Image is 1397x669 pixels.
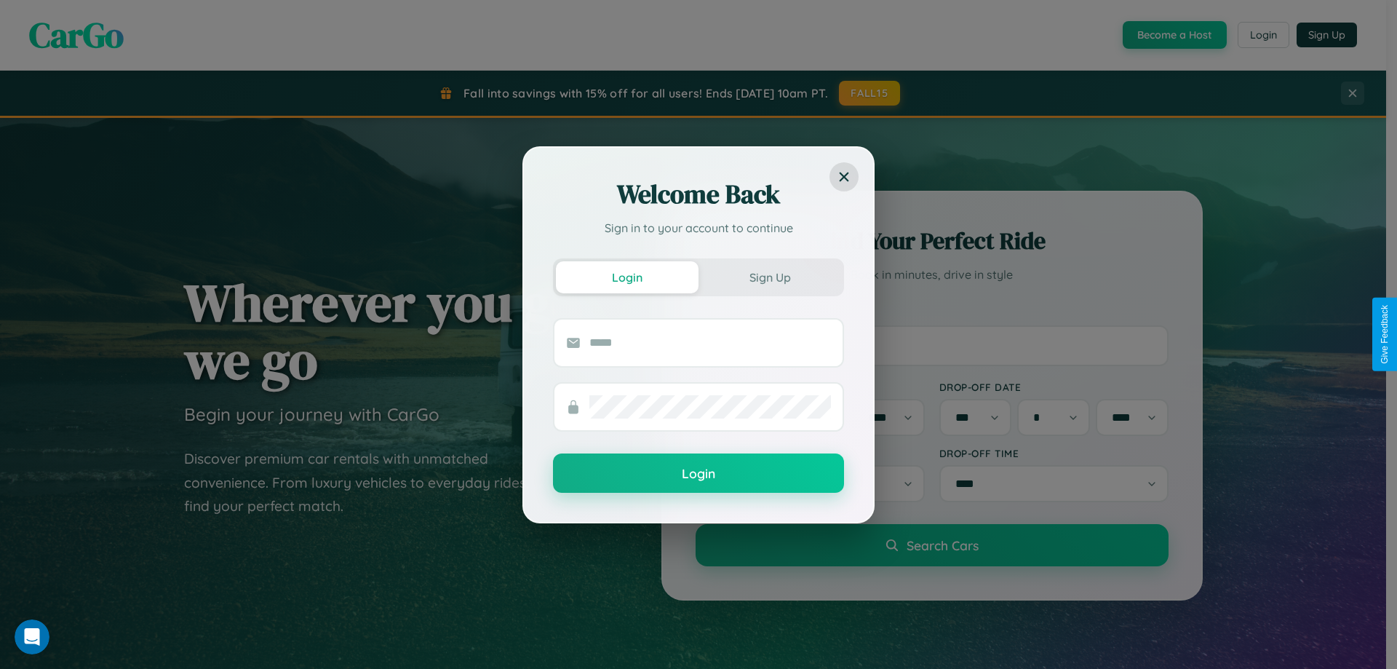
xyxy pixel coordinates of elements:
[553,454,844,493] button: Login
[15,619,49,654] iframe: Intercom live chat
[553,219,844,237] p: Sign in to your account to continue
[698,261,841,293] button: Sign Up
[1380,305,1390,364] div: Give Feedback
[553,177,844,212] h2: Welcome Back
[556,261,698,293] button: Login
